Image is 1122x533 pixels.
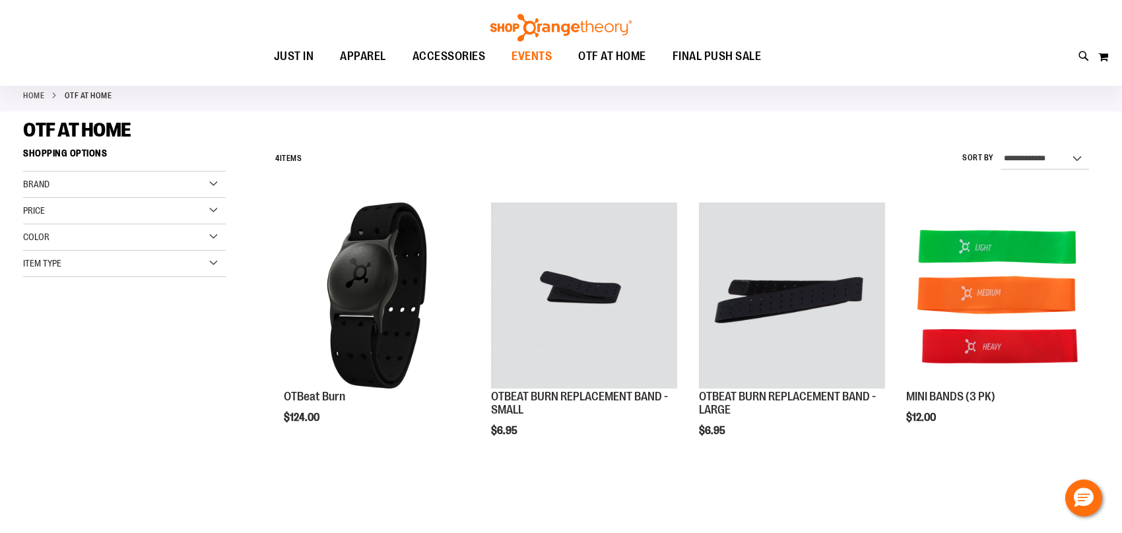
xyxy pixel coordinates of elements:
strong: Shopping Options [23,142,226,172]
img: OTBEAT BURN REPLACEMENT BAND - LARGE [699,203,885,389]
span: $124.00 [284,412,321,423]
a: Home [23,90,44,102]
div: product [692,196,892,470]
a: OTBeat Burn [284,390,345,403]
a: OTBEAT BURN REPLACEMENT BAND - LARGE [699,203,885,391]
a: Main view of OTBeat Burn 6.0-C [284,203,470,391]
a: ACCESSORIES [399,42,499,72]
a: FINAL PUSH SALE [659,42,775,72]
span: $6.95 [699,425,727,437]
img: OTBEAT BURN REPLACEMENT BAND - SMALL [491,203,677,389]
a: OTBEAT BURN REPLACEMENT BAND - LARGE [699,390,876,416]
a: OTBEAT BURN REPLACEMENT BAND - SMALL [491,203,677,391]
strong: OTF AT HOME [65,90,112,102]
span: APPAREL [340,42,386,71]
span: Price [23,205,45,216]
h2: Items [275,148,302,169]
a: OTBEAT BURN REPLACEMENT BAND - SMALL [491,390,668,416]
label: Sort By [962,152,994,164]
img: Main view of OTBeat Burn 6.0-C [284,203,470,389]
div: product [484,196,684,470]
a: APPAREL [327,42,399,72]
img: Shop Orangetheory [488,14,634,42]
span: ACCESSORIES [412,42,486,71]
a: EVENTS [498,42,565,72]
span: EVENTS [511,42,552,71]
span: Brand [23,179,49,189]
a: MINI BANDS (3 PK) [906,203,1092,391]
span: Color [23,232,49,242]
span: $12.00 [906,412,938,423]
a: JUST IN [261,42,327,72]
a: OTF AT HOME [565,42,659,71]
span: FINAL PUSH SALE [673,42,762,71]
div: product [900,196,1099,457]
span: 4 [275,154,280,163]
span: OTF AT HOME [23,119,131,141]
span: $6.95 [491,425,519,437]
div: product [277,196,477,457]
span: JUST IN [274,42,314,71]
button: Hello, have a question? Let’s chat. [1065,480,1102,517]
a: MINI BANDS (3 PK) [906,390,995,403]
span: OTF AT HOME [578,42,646,71]
span: Item Type [23,258,61,268]
img: MINI BANDS (3 PK) [906,203,1092,389]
